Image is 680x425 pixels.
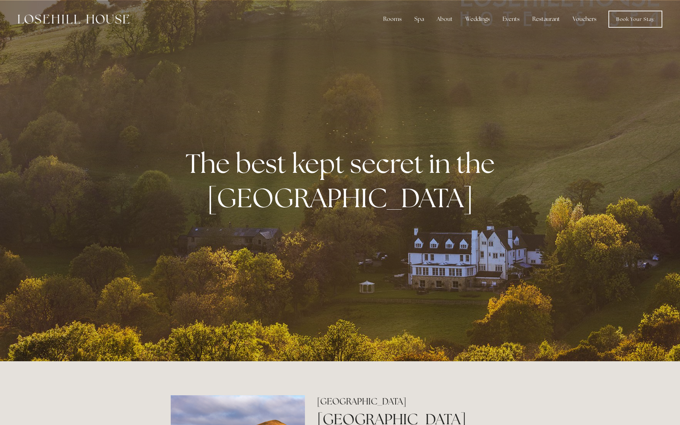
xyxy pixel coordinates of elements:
[317,395,509,408] h2: [GEOGRAPHIC_DATA]
[567,12,602,26] a: Vouchers
[186,146,500,215] strong: The best kept secret in the [GEOGRAPHIC_DATA]
[460,12,495,26] div: Weddings
[431,12,458,26] div: About
[497,12,525,26] div: Events
[18,15,129,24] img: Losehill House
[409,12,430,26] div: Spa
[527,12,566,26] div: Restaurant
[608,11,662,28] a: Book Your Stay
[378,12,407,26] div: Rooms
